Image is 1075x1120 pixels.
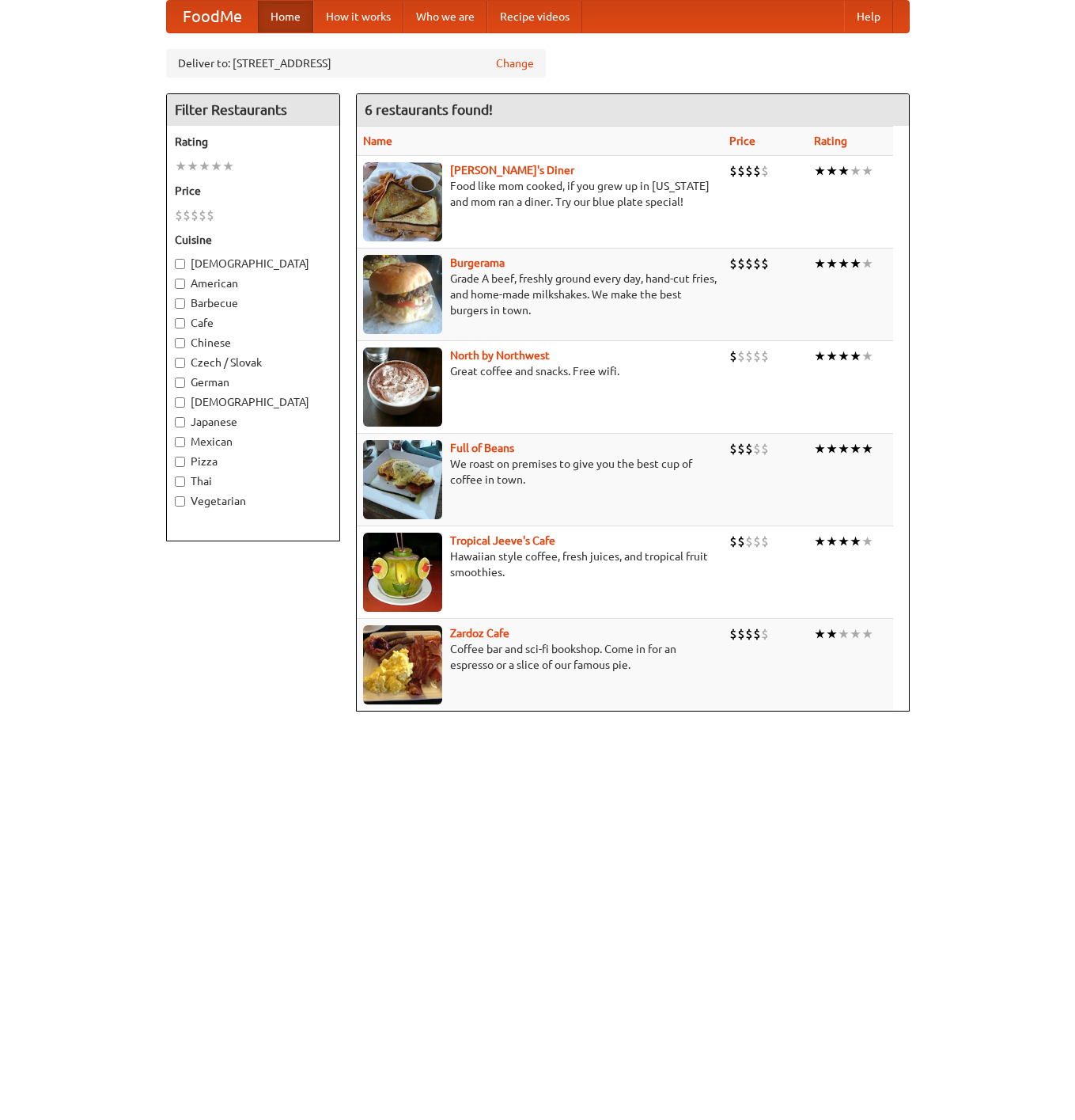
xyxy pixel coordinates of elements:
[814,162,826,180] li: ★
[861,162,873,180] li: ★
[814,347,826,365] li: ★
[826,533,838,550] li: ★
[729,162,737,180] li: $
[175,232,331,248] h5: Cuisine
[850,255,861,272] li: ★
[729,347,737,365] li: $
[838,625,850,643] li: ★
[175,318,185,328] input: Cafe
[175,183,331,199] h5: Price
[175,256,331,271] label: [DEMOGRAPHIC_DATA]
[729,625,737,643] li: $
[403,1,487,32] a: Who we are
[175,298,185,309] input: Barbecue
[363,135,392,147] a: Name
[729,533,737,550] li: $
[175,473,331,489] label: Thai
[850,347,861,365] li: ★
[814,135,847,147] a: Rating
[175,496,185,507] input: Vegetarian
[753,625,761,643] li: $
[450,256,505,269] b: Burgerama
[450,442,514,454] b: Full of Beans
[175,355,331,370] label: Czech / Slovak
[745,625,753,643] li: $
[814,255,826,272] li: ★
[838,440,850,457] li: ★
[761,162,769,180] li: $
[838,255,850,272] li: ★
[199,158,210,175] li: ★
[175,397,185,408] input: [DEMOGRAPHIC_DATA]
[729,135,755,147] a: Price
[838,347,850,365] li: ★
[191,207,199,224] li: $
[753,162,761,180] li: $
[850,162,861,180] li: ★
[826,255,838,272] li: ★
[729,440,737,457] li: $
[206,207,214,224] li: $
[761,625,769,643] li: $
[175,335,331,351] label: Chinese
[175,454,331,469] label: Pizza
[450,627,509,640] a: Zardoz Cafe
[175,338,185,348] input: Chinese
[363,641,717,673] p: Coffee bar and sci-fi bookshop. Come in for an espresso or a slice of our famous pie.
[850,533,861,550] li: ★
[838,162,850,180] li: ★
[175,275,331,291] label: American
[167,1,258,32] a: FoodMe
[175,315,331,331] label: Cafe
[450,349,550,362] a: North by Northwest
[175,259,185,269] input: [DEMOGRAPHIC_DATA]
[183,207,191,224] li: $
[729,255,737,272] li: $
[187,158,199,175] li: ★
[450,164,574,177] a: [PERSON_NAME]'s Diner
[167,94,339,126] h4: Filter Restaurants
[363,533,442,612] img: jeeves.jpg
[175,358,185,368] input: Czech / Slovak
[313,1,403,32] a: How it works
[814,625,826,643] li: ★
[258,1,313,32] a: Home
[737,440,745,457] li: $
[175,457,185,467] input: Pizza
[487,1,582,32] a: Recipe videos
[363,271,717,318] p: Grade A beef, freshly ground every day, hand-cut fries, and home-made milkshakes. We make the bes...
[761,255,769,272] li: $
[166,49,546,78] div: Deliver to: [STREET_ADDRESS]
[745,533,753,550] li: $
[175,374,331,390] label: German
[745,347,753,365] li: $
[175,279,185,289] input: American
[826,162,838,180] li: ★
[175,295,331,311] label: Barbecue
[737,533,745,550] li: $
[363,363,717,379] p: Great coffee and snacks. Free wifi.
[363,440,442,519] img: beans.jpg
[363,549,717,580] p: Hawaiian style coffee, fresh juices, and tropical fruit smoothies.
[753,347,761,365] li: $
[175,476,185,487] input: Thai
[175,434,331,450] label: Mexican
[861,347,873,365] li: ★
[844,1,893,32] a: Help
[175,417,185,427] input: Japanese
[761,440,769,457] li: $
[363,162,442,241] img: sallys.jpg
[363,625,442,704] img: zardoz.jpg
[450,534,555,547] a: Tropical Jeeve's Cafe
[737,625,745,643] li: $
[861,625,873,643] li: ★
[175,134,331,150] h5: Rating
[175,394,331,410] label: [DEMOGRAPHIC_DATA]
[175,414,331,430] label: Japanese
[861,533,873,550] li: ★
[175,493,331,509] label: Vegetarian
